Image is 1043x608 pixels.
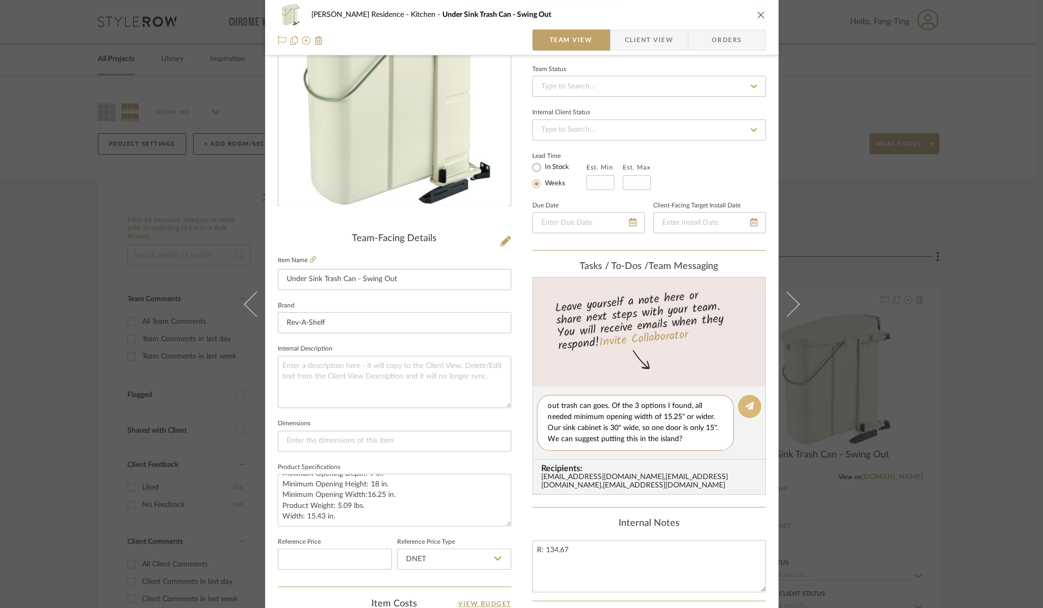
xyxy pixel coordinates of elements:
[531,284,767,355] div: Leave yourself a note here or share next steps with your team. You will receive emails when they ...
[278,269,511,290] input: Enter Item Name
[653,212,766,233] input: Enter Install Date
[541,473,761,490] div: [EMAIL_ADDRESS][DOMAIN_NAME] , [EMAIL_ADDRESS][DOMAIN_NAME] , [EMAIL_ADDRESS][DOMAIN_NAME]
[543,163,569,172] label: In Stock
[532,518,766,530] div: Internal Notes
[598,326,688,352] a: Invite Collaborator
[278,4,303,25] img: 0083310d-446e-41b5-83fe-eaea5d53ecd1_48x40.jpg
[625,29,673,51] span: Client View
[442,11,551,18] span: Under Sink Trash Can - Swing Out
[543,179,565,188] label: Weeks
[278,233,511,245] div: Team-Facing Details
[700,29,754,51] span: Orders
[532,151,586,161] label: Lead Time
[411,11,442,18] span: Kitchen
[532,212,645,233] input: Enter Due Date
[278,256,316,265] label: Item Name
[532,261,766,273] div: team Messaging
[278,431,511,452] input: Enter the dimensions of this item
[532,119,766,141] input: Type to Search…
[278,540,321,545] label: Reference Price
[653,203,741,208] label: Client-Facing Target Install Date
[541,464,761,473] span: Recipients:
[756,10,766,19] button: close
[532,67,566,72] div: Team Status
[278,421,310,426] label: Dimensions
[550,29,593,51] span: Team View
[315,36,323,45] img: Remove from project
[532,161,586,190] mat-radio-group: Select item type
[580,262,649,271] span: Tasks / To-Dos /
[278,346,332,352] label: Internal Description
[586,164,613,171] label: Est. Min
[623,164,651,171] label: Est. Max
[278,465,340,470] label: Product Specifications
[311,11,411,18] span: [PERSON_NAME] Residence
[532,110,590,115] div: Internal Client Status
[278,312,511,333] input: Enter Brand
[397,540,455,545] label: Reference Price Type
[532,76,766,97] input: Type to Search…
[532,203,559,208] label: Due Date
[278,303,295,308] label: Brand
